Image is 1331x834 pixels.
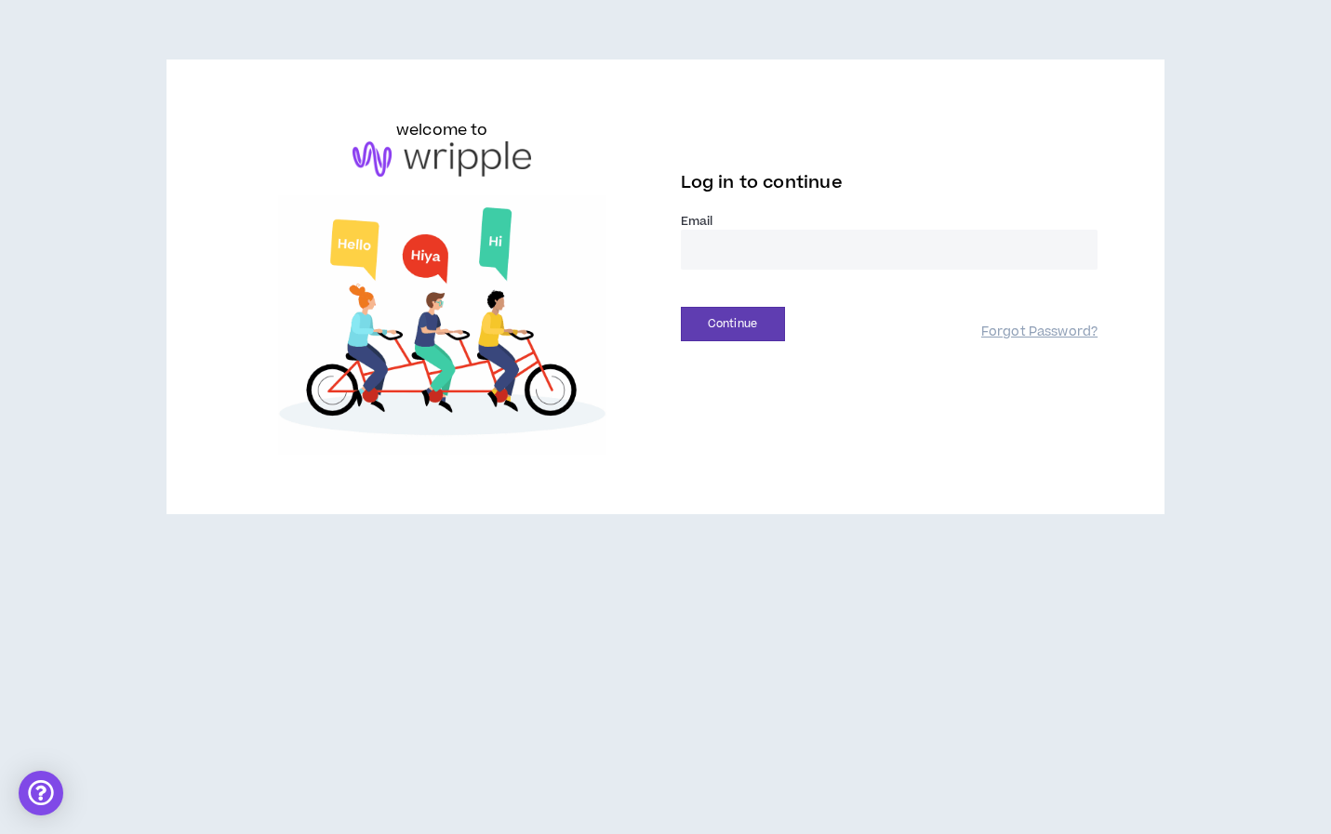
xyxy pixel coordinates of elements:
[396,119,488,141] h6: welcome to
[981,324,1098,341] a: Forgot Password?
[353,141,531,177] img: logo-brand.png
[19,771,63,815] div: Open Intercom Messenger
[681,307,785,341] button: Continue
[681,213,1098,230] label: Email
[681,171,843,194] span: Log in to continue
[233,195,651,455] img: Welcome to Wripple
